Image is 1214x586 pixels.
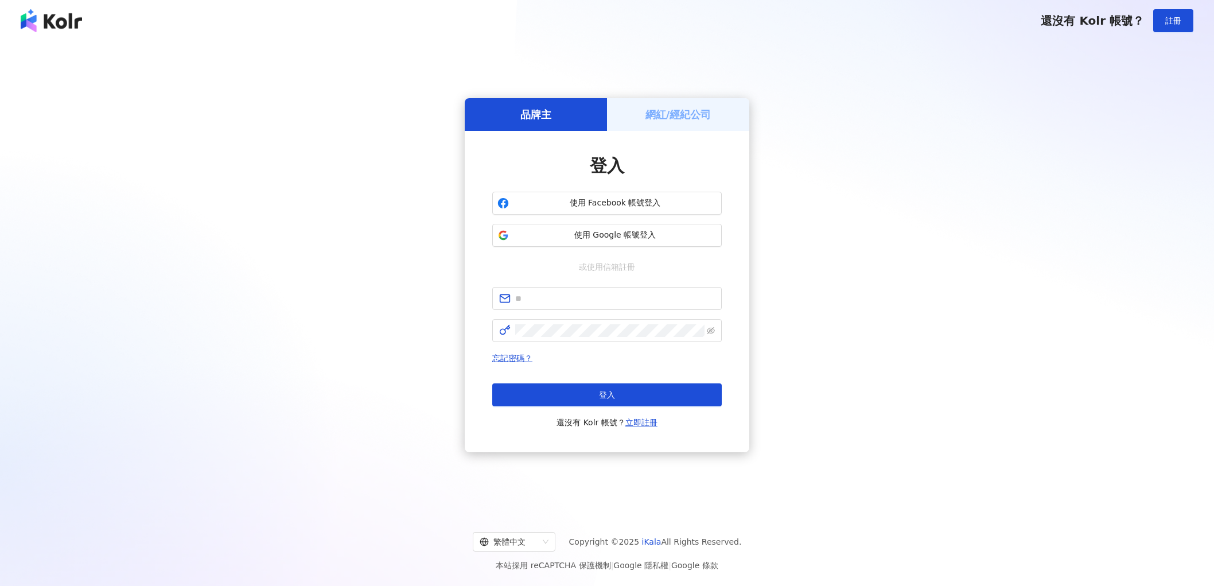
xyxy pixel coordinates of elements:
[1165,16,1181,25] span: 註冊
[668,561,671,570] span: |
[645,107,711,122] h5: 網紅/經紀公司
[611,561,614,570] span: |
[492,383,722,406] button: 登入
[492,354,532,363] a: 忘記密碼？
[480,533,538,551] div: 繁體中文
[625,418,657,427] a: 立即註冊
[613,561,668,570] a: Google 隱私權
[492,192,722,215] button: 使用 Facebook 帳號登入
[571,261,643,273] span: 或使用信箱註冊
[590,156,624,176] span: 登入
[671,561,718,570] a: Google 條款
[599,390,615,399] span: 登入
[513,197,717,209] span: 使用 Facebook 帳號登入
[569,535,742,549] span: Copyright © 2025 All Rights Reserved.
[557,416,657,429] span: 還沒有 Kolr 帳號？
[520,107,551,122] h5: 品牌主
[513,230,717,241] span: 使用 Google 帳號登入
[496,558,718,572] span: 本站採用 reCAPTCHA 保護機制
[492,224,722,247] button: 使用 Google 帳號登入
[707,327,715,335] span: eye-invisible
[1153,9,1193,32] button: 註冊
[21,9,82,32] img: logo
[642,537,662,546] a: iKala
[1041,14,1144,28] span: 還沒有 Kolr 帳號？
